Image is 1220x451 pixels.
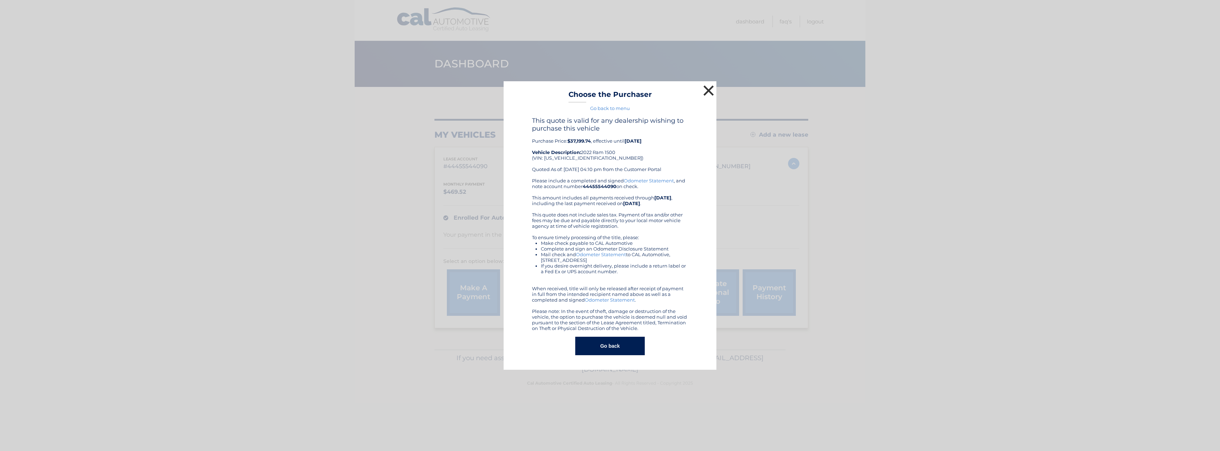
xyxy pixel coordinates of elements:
[576,252,626,257] a: Odometer Statement
[623,200,640,206] b: [DATE]
[575,337,644,355] button: Go back
[532,117,688,178] div: Purchase Price: , effective until 2022 Ram 1500 (VIN: [US_VEHICLE_IDENTIFICATION_NUMBER]) Quoted ...
[625,138,642,144] b: [DATE]
[541,246,688,252] li: Complete and sign an Odometer Disclosure Statement
[701,83,716,98] button: ×
[624,178,674,183] a: Odometer Statement
[532,149,581,155] strong: Vehicle Description:
[541,240,688,246] li: Make check payable to CAL Automotive
[532,117,688,132] h4: This quote is valid for any dealership wishing to purchase this vehicle
[590,105,630,111] a: Go back to menu
[654,195,671,200] b: [DATE]
[532,178,688,331] div: Please include a completed and signed , and note account number on check. This amount includes al...
[541,252,688,263] li: Mail check and to CAL Automotive, [STREET_ADDRESS]
[541,263,688,274] li: If you desire overnight delivery, please include a return label or a Fed Ex or UPS account number.
[567,138,591,144] b: $37,199.74
[569,90,652,103] h3: Choose the Purchaser
[585,297,635,303] a: Odometer Statement
[583,183,616,189] b: 44455544090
